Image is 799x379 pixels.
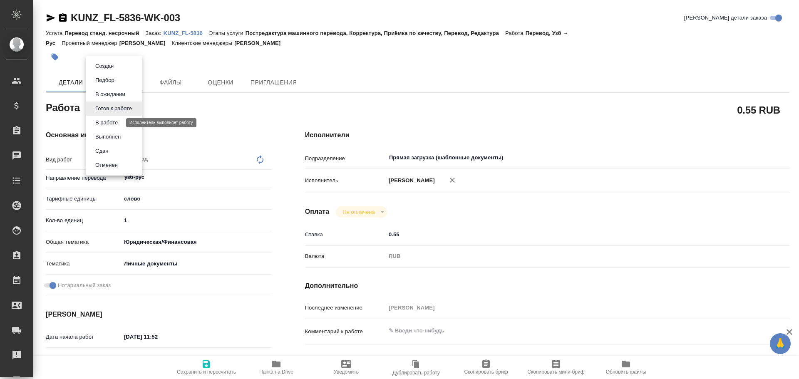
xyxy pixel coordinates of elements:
button: Готов к работе [93,104,134,113]
button: Выполнен [93,132,123,141]
button: В работе [93,118,120,127]
button: Сдан [93,146,111,156]
button: Отменен [93,161,120,170]
button: В ожидании [93,90,128,99]
button: Подбор [93,76,117,85]
button: Создан [93,62,116,71]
